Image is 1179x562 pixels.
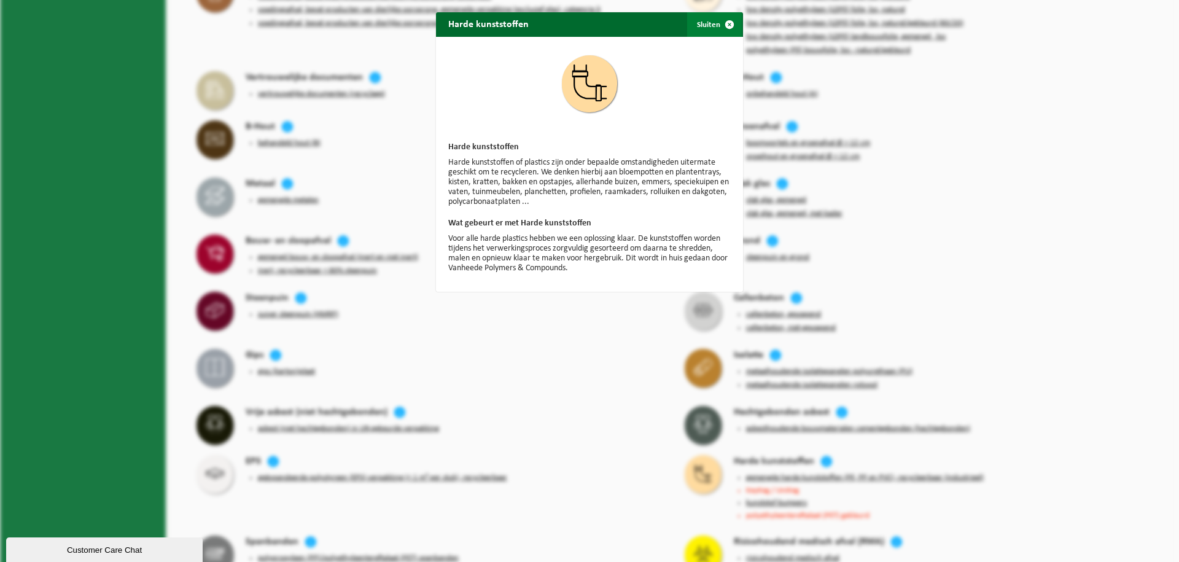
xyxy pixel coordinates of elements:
[687,12,742,37] button: Sluiten
[448,219,731,228] h3: Wat gebeurt er met Harde kunststoffen
[6,535,205,562] iframe: chat widget
[448,234,731,273] p: Voor alle harde plastics hebben we een oplossing klaar. De kunststoffen worden tijdens het verwer...
[448,143,731,152] h3: Harde kunststoffen
[448,158,731,207] p: Harde kunststoffen of plastics zijn onder bepaalde omstandigheden uitermate geschikt om te recycl...
[436,12,541,36] h2: Harde kunststoffen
